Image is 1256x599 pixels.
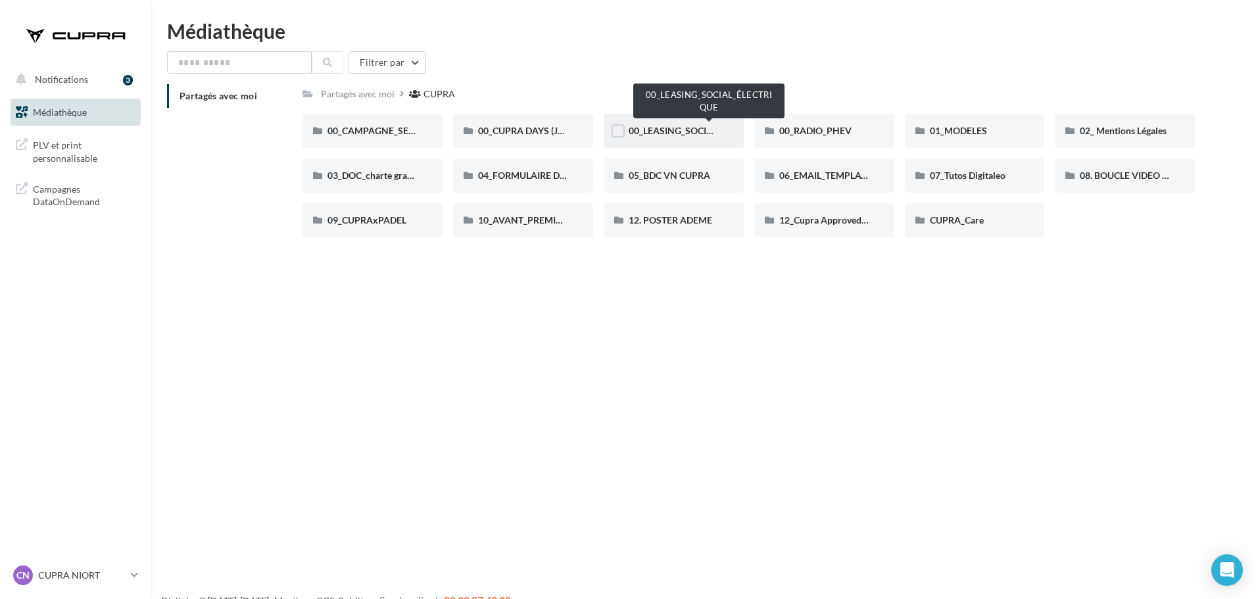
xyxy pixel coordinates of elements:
a: CN CUPRA NIORT [11,563,141,588]
div: 00_LEASING_SOCIAL_ÉLECTRIQUE [633,84,785,118]
div: CUPRA [423,87,455,101]
span: 04_FORMULAIRE DES DEMANDES CRÉATIVES [478,170,673,181]
span: Partagés avec moi [180,90,257,101]
span: 03_DOC_charte graphique et GUIDELINES [327,170,500,181]
a: Campagnes DataOnDemand [8,175,143,214]
span: CN [16,569,30,582]
span: Campagnes DataOnDemand [33,180,135,208]
span: 08. BOUCLE VIDEO ECRAN SHOWROOM [1080,170,1253,181]
span: 05_BDC VN CUPRA [629,170,710,181]
span: 00_LEASING_SOCIAL_ÉLECTRIQUE [629,125,775,136]
span: 00_CUPRA DAYS (JPO) [478,125,573,136]
span: 12_Cupra Approved_OCCASIONS_GARANTIES [779,214,974,226]
span: 12. POSTER ADEME [629,214,712,226]
button: Notifications 3 [8,66,138,93]
div: 3 [123,75,133,85]
button: Filtrer par [349,51,426,74]
span: 06_EMAIL_TEMPLATE HTML CUPRA [779,170,932,181]
span: CUPRA_Care [930,214,984,226]
span: PLV et print personnalisable [33,136,135,164]
span: Notifications [35,74,88,85]
span: 01_MODELES [930,125,987,136]
p: CUPRA NIORT [38,569,126,582]
span: 00_RADIO_PHEV [779,125,852,136]
div: Partagés avec moi [321,87,395,101]
div: Médiathèque [167,21,1240,41]
span: 09_CUPRAxPADEL [327,214,406,226]
span: 00_CAMPAGNE_SEPTEMBRE [327,125,450,136]
span: 02_ Mentions Légales [1080,125,1167,136]
span: 07_Tutos Digitaleo [930,170,1005,181]
span: 10_AVANT_PREMIÈRES_CUPRA (VENTES PRIVEES) [478,214,693,226]
span: Médiathèque [33,107,87,118]
a: PLV et print personnalisable [8,131,143,170]
div: Open Intercom Messenger [1211,554,1243,586]
a: Médiathèque [8,99,143,126]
